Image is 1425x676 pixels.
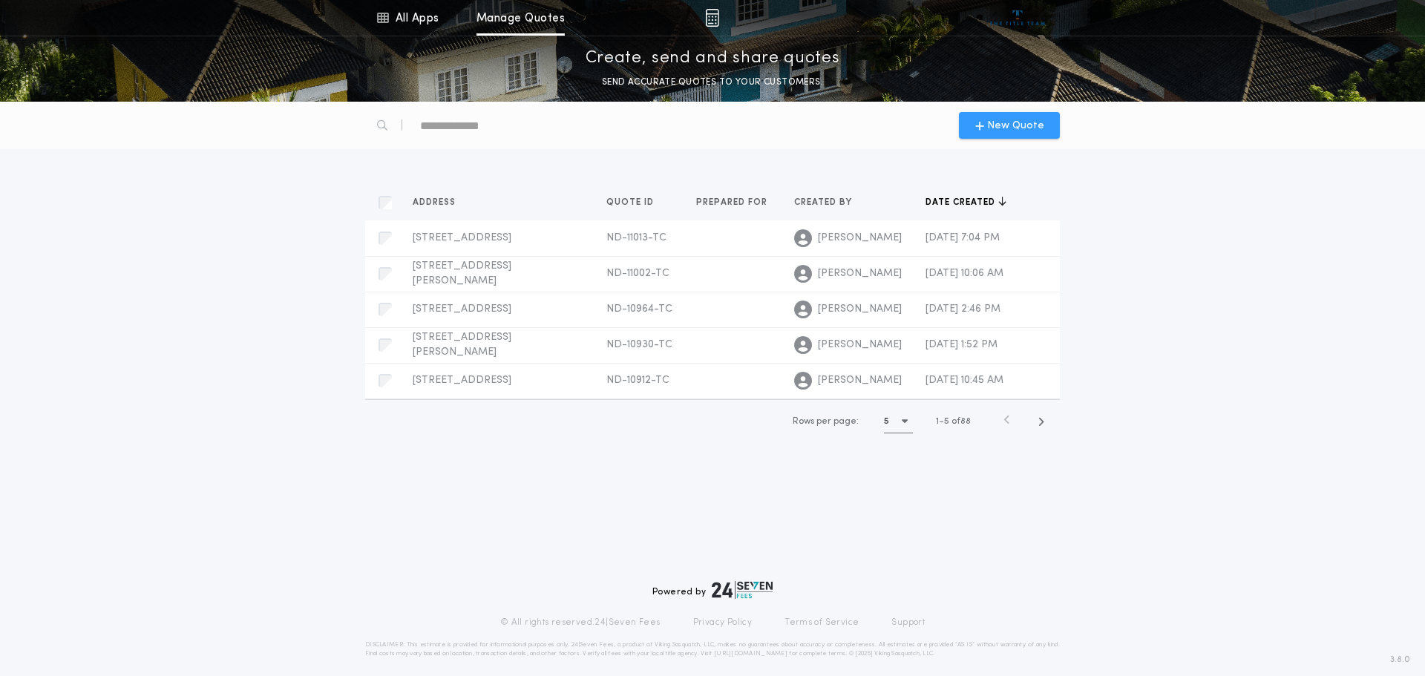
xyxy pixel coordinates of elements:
[696,197,770,209] span: Prepared for
[926,232,1000,243] span: [DATE] 7:04 PM
[784,617,859,629] a: Terms of Service
[586,47,840,70] p: Create, send and share quotes
[606,375,669,386] span: ND-10912-TC
[926,303,1000,315] span: [DATE] 2:46 PM
[926,197,998,209] span: Date created
[884,410,913,433] button: 5
[818,338,902,352] span: [PERSON_NAME]
[714,651,787,657] a: [URL][DOMAIN_NAME]
[606,303,672,315] span: ND-10964-TC
[891,617,925,629] a: Support
[413,303,511,315] span: [STREET_ADDRESS]
[365,640,1060,658] p: DISCLAIMER: This estimate is provided for informational purposes only. 24|Seven Fees, a product o...
[926,195,1006,210] button: Date created
[818,231,902,246] span: [PERSON_NAME]
[1390,653,1410,666] span: 3.8.0
[413,260,511,286] span: [STREET_ADDRESS][PERSON_NAME]
[987,118,1044,134] span: New Quote
[818,302,902,317] span: [PERSON_NAME]
[926,375,1003,386] span: [DATE] 10:45 AM
[944,417,949,426] span: 5
[884,414,889,429] h1: 5
[413,232,511,243] span: [STREET_ADDRESS]
[413,332,511,358] span: [STREET_ADDRESS][PERSON_NAME]
[500,617,661,629] p: © All rights reserved. 24|Seven Fees
[606,195,665,210] button: Quote ID
[926,339,997,350] span: [DATE] 1:52 PM
[606,197,657,209] span: Quote ID
[413,195,467,210] button: Address
[606,339,672,350] span: ND-10930-TC
[413,197,459,209] span: Address
[712,581,773,599] img: logo
[794,197,855,209] span: Created by
[413,375,511,386] span: [STREET_ADDRESS]
[818,373,902,388] span: [PERSON_NAME]
[818,266,902,281] span: [PERSON_NAME]
[693,617,753,629] a: Privacy Policy
[951,415,971,428] span: of 88
[990,10,1046,25] img: vs-icon
[959,112,1060,139] button: New Quote
[602,75,823,90] p: SEND ACCURATE QUOTES TO YOUR CUSTOMERS.
[606,268,669,279] span: ND-11002-TC
[936,417,939,426] span: 1
[793,417,859,426] span: Rows per page:
[606,232,666,243] span: ND-11013-TC
[705,9,719,27] img: img
[794,195,863,210] button: Created by
[652,581,773,599] div: Powered by
[926,268,1003,279] span: [DATE] 10:06 AM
